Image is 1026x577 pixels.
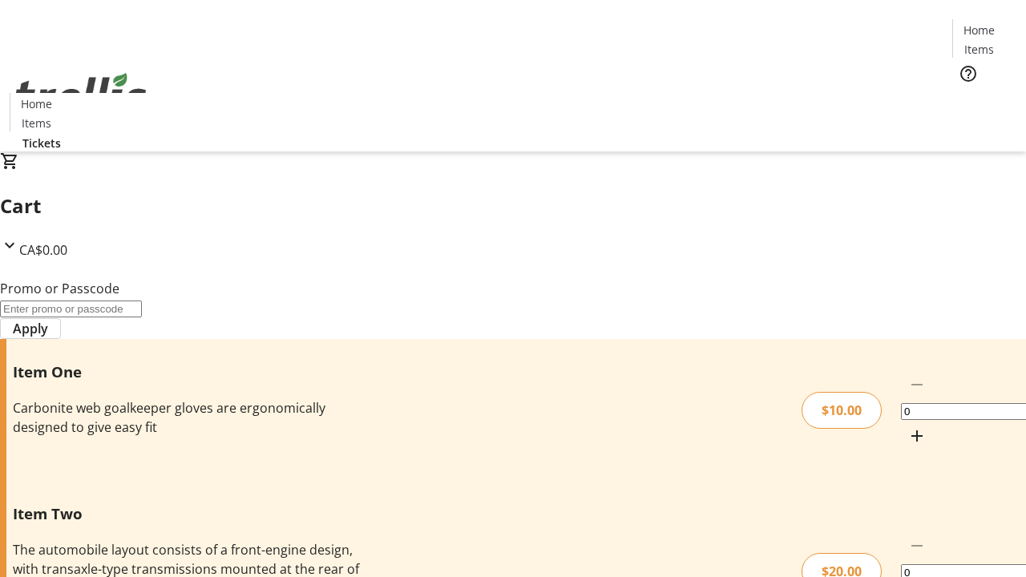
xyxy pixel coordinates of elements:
span: Tickets [965,93,1004,110]
span: Tickets [22,135,61,151]
a: Tickets [952,93,1016,110]
h3: Item One [13,361,363,383]
a: Tickets [10,135,74,151]
a: Items [953,41,1004,58]
span: CA$0.00 [19,241,67,259]
span: Items [22,115,51,131]
span: Items [964,41,994,58]
div: Carbonite web goalkeeper gloves are ergonomically designed to give easy fit [13,398,363,437]
a: Home [953,22,1004,38]
span: Home [21,95,52,112]
a: Home [10,95,62,112]
span: Apply [13,319,48,338]
button: Increment by one [901,420,933,452]
span: Home [963,22,995,38]
img: Orient E2E Organization 5VlIFcayl0's Logo [10,55,152,135]
h3: Item Two [13,502,363,525]
a: Items [10,115,62,131]
div: $10.00 [802,392,882,429]
button: Help [952,58,984,90]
